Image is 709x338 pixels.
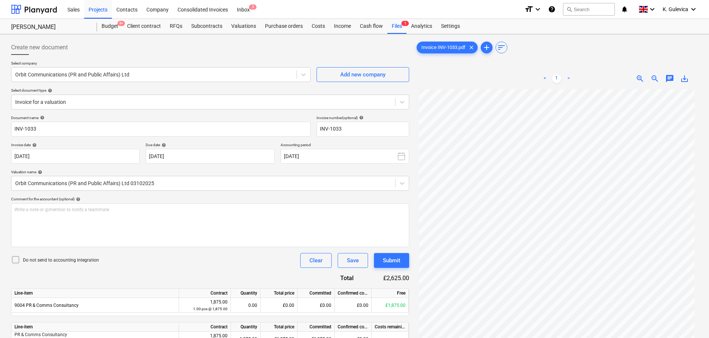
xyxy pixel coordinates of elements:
div: Save [347,256,359,265]
i: Knowledge base [548,5,556,14]
div: Contract [179,322,231,332]
a: Cash flow [355,19,387,34]
span: help [160,143,166,147]
a: Purchase orders [261,19,307,34]
div: Select document type [11,88,409,93]
a: Subcontracts [187,19,227,34]
div: 1,875.00 [182,299,228,312]
p: Accounting period [281,142,409,149]
a: Next page [564,74,573,83]
div: Add new company [340,70,385,79]
div: [PERSON_NAME] [11,23,88,31]
div: Line-item [11,322,179,332]
div: Confirmed costs [335,322,372,332]
span: sort [497,43,506,52]
div: Total [313,274,365,282]
div: £0.00 [298,298,335,313]
div: £1,875.00 [372,298,409,313]
div: Budget [97,19,123,34]
span: zoom_out [650,74,659,83]
div: Quantity [231,289,261,298]
p: Select company [11,61,311,67]
div: Document name [11,115,311,120]
div: Chat Widget [672,302,709,338]
div: Comment for the accountant (optional) [11,197,409,201]
a: Client contract [123,19,165,34]
input: Invoice date not specified [11,149,140,164]
a: RFQs [165,19,187,34]
input: Invoice number [317,122,409,137]
a: Settings [437,19,464,34]
a: Valuations [227,19,261,34]
span: Create new document [11,43,68,52]
span: K. Gulevica [663,6,688,12]
span: chat [665,74,674,83]
span: save_alt [680,74,689,83]
div: Submit [383,256,400,265]
div: Invoice date [11,142,140,147]
small: 1.00 pcs @ 1,875.00 [193,307,228,311]
input: Document name [11,122,311,137]
span: add [482,43,491,52]
button: Clear [300,253,332,268]
i: format_size [524,5,533,14]
a: Income [329,19,355,34]
div: Due date [146,142,274,147]
div: 0.00 [231,298,261,313]
div: Committed [298,322,335,332]
div: £2,625.00 [365,274,409,282]
span: help [46,88,52,93]
span: help [358,115,364,120]
a: Analytics [407,19,437,34]
button: Search [563,3,615,16]
span: 9004 PR & Comms Consultancy [14,303,79,308]
input: Due date not specified [146,149,274,164]
a: Budget9+ [97,19,123,34]
span: help [74,197,80,201]
span: help [36,170,42,174]
span: PR & Comms Consultancy [14,332,67,337]
div: £0.00 [261,298,298,313]
a: Files1 [387,19,407,34]
div: Invoice INV-1033.pdf [417,42,478,53]
div: Invoice number (optional) [317,115,409,120]
a: Previous page [540,74,549,83]
p: Do not send to accounting integration [23,257,99,263]
span: clear [467,43,476,52]
div: £0.00 [335,298,372,313]
div: Quantity [231,322,261,332]
div: Valuation name [11,170,409,174]
span: help [31,143,37,147]
div: Line-item [11,289,179,298]
div: Costs remaining [372,322,409,332]
i: keyboard_arrow_down [533,5,542,14]
button: Save [338,253,368,268]
i: keyboard_arrow_down [689,5,698,14]
a: Page 1 is your current page [552,74,561,83]
div: Files [387,19,407,34]
div: Confirmed costs [335,289,372,298]
span: help [39,115,44,120]
a: Costs [307,19,329,34]
span: 1 [401,21,409,26]
div: Total price [261,322,298,332]
span: zoom_in [636,74,645,83]
div: Total price [261,289,298,298]
div: Committed [298,289,335,298]
span: 9+ [117,21,125,26]
span: Invoice INV-1033.pdf [417,45,470,50]
button: Add new company [317,67,409,82]
div: Clear [309,256,322,265]
span: search [566,6,572,12]
i: keyboard_arrow_down [648,5,657,14]
div: Free [372,289,409,298]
